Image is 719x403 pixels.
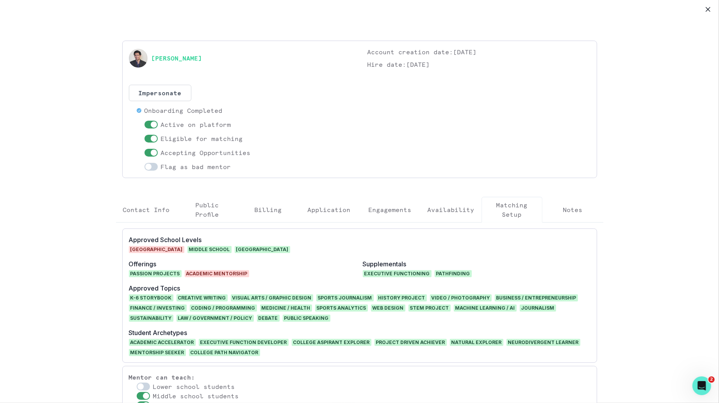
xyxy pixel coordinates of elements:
p: Active on platform [161,120,231,129]
p: Onboarding Completed [145,106,223,115]
span: Debate [257,315,280,322]
p: Matching Setup [488,200,536,219]
p: Offerings [129,259,357,269]
p: Supplementals [363,259,591,269]
span: Sports Analytics [315,305,368,312]
span: 2 [708,376,715,383]
span: Video / Photography [430,294,492,301]
p: Lower school students [153,382,235,391]
span: STEM Project [409,305,451,312]
span: Passion Projects [129,270,182,277]
span: Finance / Investing [129,305,187,312]
span: Law / Government / Policy [177,315,254,322]
p: Application [308,205,351,214]
p: Approved School Levels [129,235,357,244]
span: Pathfinding [435,270,472,277]
span: NEURODIVERGENT LEARNER [507,339,580,346]
span: EXECUTIVE FUNCTION DEVELOPER [199,339,289,346]
p: Accepting Opportunities [161,148,251,157]
span: NATURAL EXPLORER [450,339,503,346]
span: Business / Entrepreneurship [495,294,578,301]
span: [GEOGRAPHIC_DATA] [129,246,184,253]
p: Student Archetypes [129,328,591,337]
p: Engagements [369,205,412,214]
p: Mentor can teach: [129,373,591,382]
span: PROJECT DRIVEN ACHIEVER [375,339,447,346]
p: Notes [563,205,583,214]
p: Middle school students [153,391,239,401]
span: COLLEGE PATH NAVIGATOR [189,349,260,356]
span: Journalism [520,305,556,312]
span: Sustainability [129,315,173,322]
p: Account creation date: [DATE] [368,47,591,57]
span: [GEOGRAPHIC_DATA] [235,246,290,253]
span: K-6 Storybook [129,294,173,301]
p: Eligible for matching [161,134,243,143]
span: Executive Functioning [363,270,432,277]
span: Public Speaking [283,315,330,322]
span: Sports Journalism [316,294,374,301]
p: Flag as bad mentor [161,162,231,171]
span: ACADEMIC ACCELERATOR [129,339,196,346]
span: Medicine / Health [260,305,312,312]
span: Machine Learning / AI [454,305,517,312]
button: Impersonate [129,85,191,101]
button: Close [702,3,714,16]
p: Availability [428,205,475,214]
span: Academic Mentorship [185,270,249,277]
span: COLLEGE ASPIRANT EXPLORER [292,339,371,346]
span: Coding / Programming [190,305,257,312]
p: Hire date: [DATE] [368,60,591,69]
span: Visual Arts / Graphic Design [231,294,313,301]
p: Contact Info [123,205,170,214]
span: MENTORSHIP SEEKER [129,349,186,356]
span: Middle School [187,246,232,253]
span: History Project [377,294,427,301]
p: Public Profile [184,200,231,219]
span: Creative Writing [177,294,228,301]
a: [PERSON_NAME] [152,53,202,63]
iframe: Intercom live chat [692,376,711,395]
p: Billing [255,205,282,214]
p: Approved Topics [129,284,591,293]
span: Web Design [371,305,405,312]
